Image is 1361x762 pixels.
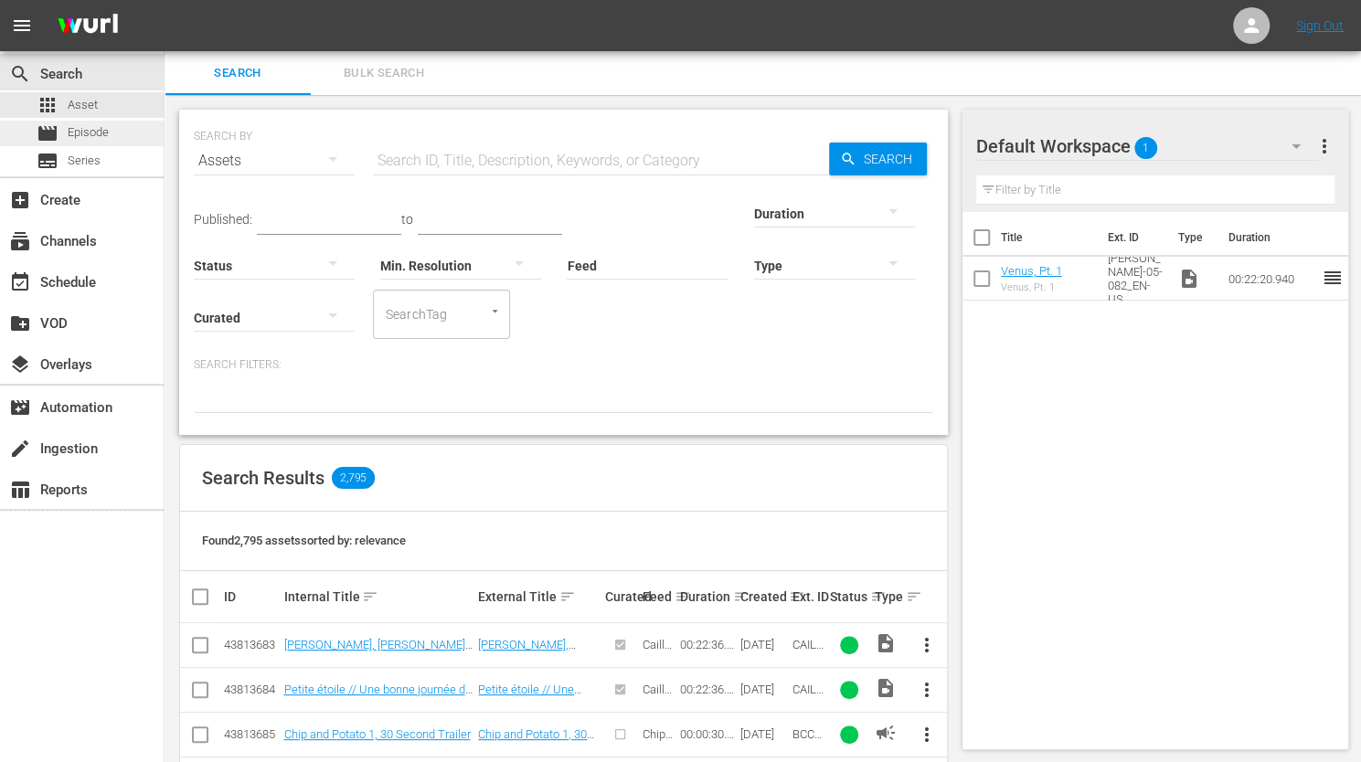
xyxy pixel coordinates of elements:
[11,15,33,37] span: menu
[1100,257,1170,301] td: [PERSON_NAME]-05-082_EN-US
[976,121,1319,172] div: Default Workspace
[478,727,594,755] a: Chip and Potato 1, 30 Second Trailer
[1001,212,1097,263] th: Title
[37,94,58,116] span: Asset
[915,679,937,701] span: more_vert
[283,683,472,724] a: Petite étoile // Une bonne journée de travail // Le chat qui miaule // Caillou dans l'espace
[9,230,31,252] span: Channels
[401,212,413,227] span: to
[904,668,948,712] button: more_vert
[1177,268,1199,290] span: Video
[875,677,897,699] span: Video
[486,302,504,320] button: Open
[283,586,473,608] div: Internal Title
[830,586,869,608] div: Status
[680,727,734,741] div: 00:00:30.079
[1313,124,1334,168] button: more_vert
[680,683,734,696] div: 00:22:36.457
[1097,212,1167,263] th: Ext. ID
[37,150,58,172] span: Series
[194,135,355,186] div: Assets
[37,122,58,144] span: Episode
[792,683,824,710] span: CAIL02_66
[792,638,824,665] span: CAIL02_66
[605,589,637,604] div: Curated
[643,683,672,710] span: Caillou
[904,713,948,757] button: more_vert
[680,638,734,651] div: 00:22:36.415
[643,638,672,665] span: Caillou
[478,638,599,720] a: [PERSON_NAME], [PERSON_NAME] // Todo Un Dia De Trabajo // El Maullido Del Gato // Caillou En El E...
[9,354,31,376] span: Overlays
[1296,18,1344,33] a: Sign Out
[9,189,31,211] span: Create
[875,586,899,608] div: Type
[224,589,278,604] div: ID
[194,357,933,373] p: Search Filters:
[870,588,887,605] span: sort
[739,683,786,696] div: [DATE]
[875,632,897,654] span: Video
[175,63,300,84] span: Search
[478,683,590,751] a: Petite étoile // Une bonne journée de travail // Le chat qui miaule // Caillou dans l'espace
[194,212,252,227] span: Published:
[332,467,375,489] span: 2,795
[739,638,786,651] div: [DATE]
[9,312,31,334] span: VOD
[1001,264,1062,278] a: Venus, Pt. 1
[915,634,937,656] span: more_vert
[643,586,675,608] div: Feed
[283,727,470,741] a: Chip and Potato 1, 30 Second Trailer
[283,638,472,693] a: [PERSON_NAME], [PERSON_NAME] // Todo Un Dia De Trabajo // El Maullido Del Gato // Caillou En El E...
[675,588,691,605] span: sort
[875,722,897,744] span: AD
[1134,129,1157,167] span: 1
[1313,135,1334,157] span: more_vert
[559,588,576,605] span: sort
[202,467,324,489] span: Search Results
[224,683,278,696] div: 43813684
[478,586,600,608] div: External Title
[9,438,31,460] span: Ingestion
[68,123,109,142] span: Episode
[739,727,786,741] div: [DATE]
[44,5,132,48] img: ans4CAIJ8jUAAAAAAAAAAAAAAAAAAAAAAAAgQb4GAAAAAAAAAAAAAAAAAAAAAAAAJMjXAAAAAAAAAAAAAAAAAAAAAAAAgAT5G...
[680,586,734,608] div: Duration
[68,96,98,114] span: Asset
[915,724,937,746] span: more_vert
[9,479,31,501] span: Reports
[322,63,446,84] span: Bulk Search
[1321,267,1343,289] span: reorder
[9,63,31,85] span: Search
[1001,281,1062,293] div: Venus, Pt. 1
[904,623,948,667] button: more_vert
[224,638,278,651] div: 43813683
[9,397,31,418] span: Automation
[856,143,927,175] span: Search
[1217,212,1326,263] th: Duration
[224,727,278,741] div: 43813685
[829,143,927,175] button: Search
[1220,257,1321,301] td: 00:22:20.940
[202,534,406,547] span: Found 2,795 assets sorted by: relevance
[733,588,750,605] span: sort
[68,152,101,170] span: Series
[739,586,786,608] div: Created
[1166,212,1217,263] th: Type
[362,588,378,605] span: sort
[792,589,824,604] div: Ext. ID
[9,271,31,293] span: Schedule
